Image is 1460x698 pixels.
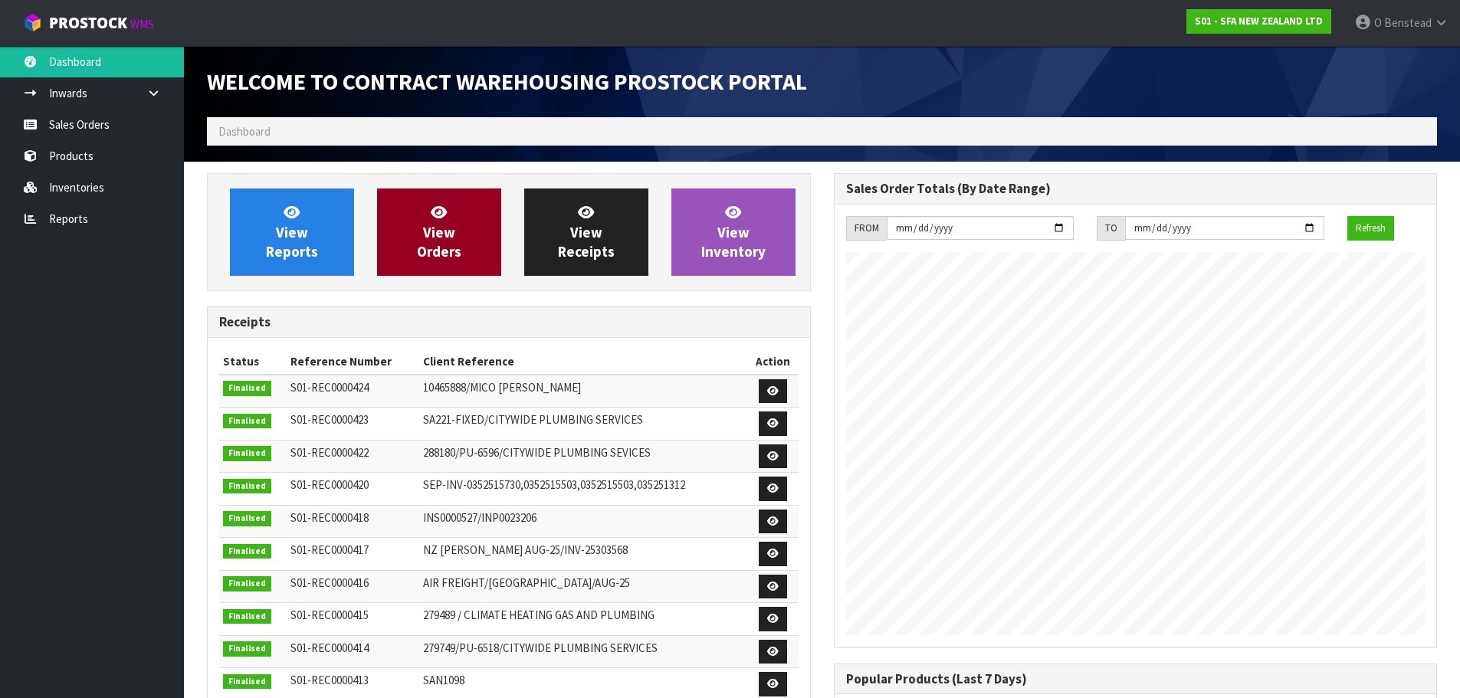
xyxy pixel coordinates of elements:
span: Finalised [223,381,271,396]
span: 279749/PU-6518/CITYWIDE PLUMBING SERVICES [423,641,658,655]
span: Benstead [1384,15,1432,30]
span: AIR FREIGHT/[GEOGRAPHIC_DATA]/AUG-25 [423,575,630,590]
span: Finalised [223,446,271,461]
span: S01-REC0000423 [290,412,369,427]
span: 288180/PU-6596/CITYWIDE PLUMBING SEVICES [423,445,651,460]
a: ViewOrders [377,188,501,276]
span: S01-REC0000417 [290,542,369,557]
h3: Popular Products (Last 7 Days) [846,672,1426,687]
a: ViewReports [230,188,354,276]
a: ViewReceipts [524,188,648,276]
span: S01-REC0000420 [290,477,369,492]
span: NZ [PERSON_NAME] AUG-25/INV-25303568 [423,542,628,557]
span: SAN1098 [423,673,464,687]
span: Welcome to Contract Warehousing ProStock Portal [207,67,807,96]
span: Finalised [223,609,271,624]
th: Client Reference [419,349,747,374]
img: cube-alt.png [23,13,42,32]
span: ProStock [49,13,127,33]
a: ViewInventory [671,188,796,276]
span: Finalised [223,414,271,429]
button: Refresh [1347,216,1394,241]
span: S01-REC0000416 [290,575,369,590]
span: Dashboard [218,124,271,139]
small: WMS [130,17,154,31]
span: View Inventory [701,203,766,261]
span: SA221-FIXED/CITYWIDE PLUMBING SERVICES [423,412,643,427]
span: 10465888/MICO [PERSON_NAME] [423,380,581,395]
span: Finalised [223,674,271,690]
span: View Reports [266,203,318,261]
h3: Sales Order Totals (By Date Range) [846,182,1426,196]
span: View Receipts [558,203,615,261]
span: Finalised [223,641,271,657]
span: S01-REC0000415 [290,608,369,622]
span: S01-REC0000418 [290,510,369,525]
th: Reference Number [287,349,419,374]
div: TO [1097,216,1125,241]
span: View Orders [417,203,461,261]
div: FROM [846,216,887,241]
span: SEP-INV-0352515730,0352515503,0352515503,035251312 [423,477,685,492]
th: Action [747,349,799,374]
span: S01-REC0000413 [290,673,369,687]
span: S01-REC0000424 [290,380,369,395]
th: Status [219,349,287,374]
strong: S01 - SFA NEW ZEALAND LTD [1195,15,1323,28]
span: Finalised [223,544,271,559]
span: Finalised [223,511,271,526]
span: S01-REC0000422 [290,445,369,460]
span: Finalised [223,479,271,494]
h3: Receipts [219,315,799,329]
span: INS0000527/INP0023206 [423,510,536,525]
span: S01-REC0000414 [290,641,369,655]
span: O [1374,15,1382,30]
span: 279489 / CLIMATE HEATING GAS AND PLUMBING [423,608,655,622]
span: Finalised [223,576,271,591]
